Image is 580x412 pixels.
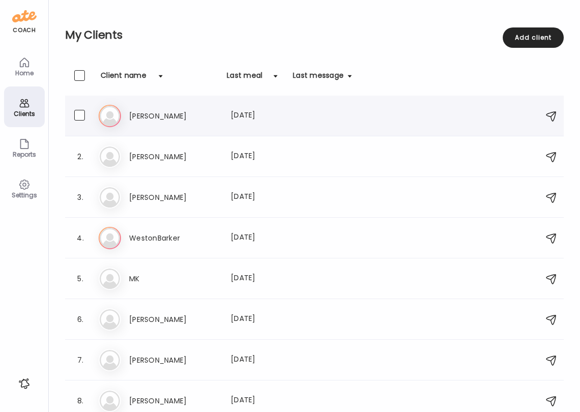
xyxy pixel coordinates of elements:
div: [DATE] [231,395,285,407]
img: ate [12,8,37,24]
h3: [PERSON_NAME] [129,354,219,366]
div: 8. [74,395,86,407]
div: [DATE] [231,354,285,366]
h3: [PERSON_NAME] [129,313,219,326]
div: 3. [74,191,86,203]
div: Reports [6,151,43,158]
div: Last meal [227,70,262,86]
div: [DATE] [231,273,285,285]
div: 5. [74,273,86,285]
div: [DATE] [231,232,285,244]
div: Add client [503,27,564,48]
div: coach [13,26,36,35]
div: 7. [74,354,86,366]
div: [DATE] [231,151,285,163]
div: Clients [6,110,43,117]
div: [DATE] [231,191,285,203]
div: 2. [74,151,86,163]
h3: [PERSON_NAME] [129,191,219,203]
h3: MK [129,273,219,285]
div: [DATE] [231,110,285,122]
h3: [PERSON_NAME] [129,110,219,122]
h3: [PERSON_NAME] [129,151,219,163]
h2: My Clients [65,27,564,43]
div: 6. [74,313,86,326]
h3: WestonBarker [129,232,219,244]
div: Home [6,70,43,76]
div: 4. [74,232,86,244]
div: Settings [6,192,43,198]
div: [DATE] [231,313,285,326]
div: Client name [101,70,146,86]
div: Last message [293,70,344,86]
h3: [PERSON_NAME] [129,395,219,407]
